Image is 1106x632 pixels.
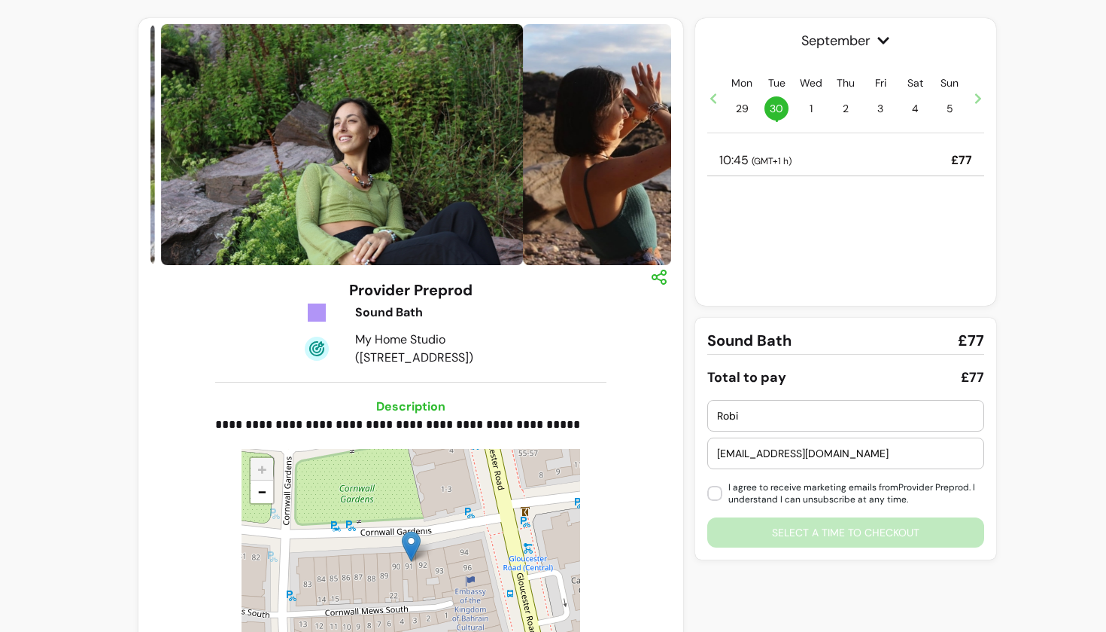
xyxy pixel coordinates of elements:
span: 4 [903,96,927,121]
span: 2 [834,96,858,121]
p: Sun [940,75,959,90]
h3: Provider Preprod [349,279,472,301]
input: Enter your first name [717,408,974,423]
div: £77 [961,367,984,388]
img: https://d24kbflm3xhntt.cloudfront.net/6ba9791f-64dc-473b-837d-17d5bd212451 [161,24,523,265]
a: Zoom out [251,481,273,503]
p: £77 [951,151,972,169]
span: Sound Bath [707,330,792,351]
p: Fri [875,75,886,90]
span: 29 [730,96,754,121]
span: + [257,458,267,480]
span: − [257,481,267,502]
h3: Description [215,398,606,416]
span: 30 [764,96,788,121]
span: 3 [868,96,892,121]
a: Zoom in [251,458,273,481]
span: 5 [937,96,962,121]
p: Thu [837,75,855,90]
div: My Home Studio ([STREET_ADDRESS]) [355,331,537,367]
span: ( GMT+1 h ) [752,155,792,167]
p: Wed [800,75,822,90]
input: Enter your email address [717,446,974,461]
span: 1 [799,96,823,121]
div: Sound Bath [355,304,537,322]
p: Sat [907,75,923,90]
span: £77 [958,330,984,351]
span: September [707,30,984,51]
div: Total to pay [707,367,786,388]
p: Tue [768,75,785,90]
span: • [775,113,779,128]
img: Tickets Icon [305,301,329,325]
p: Mon [731,75,752,90]
p: 10:45 [719,151,792,169]
img: Provider Preprod [402,531,421,562]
